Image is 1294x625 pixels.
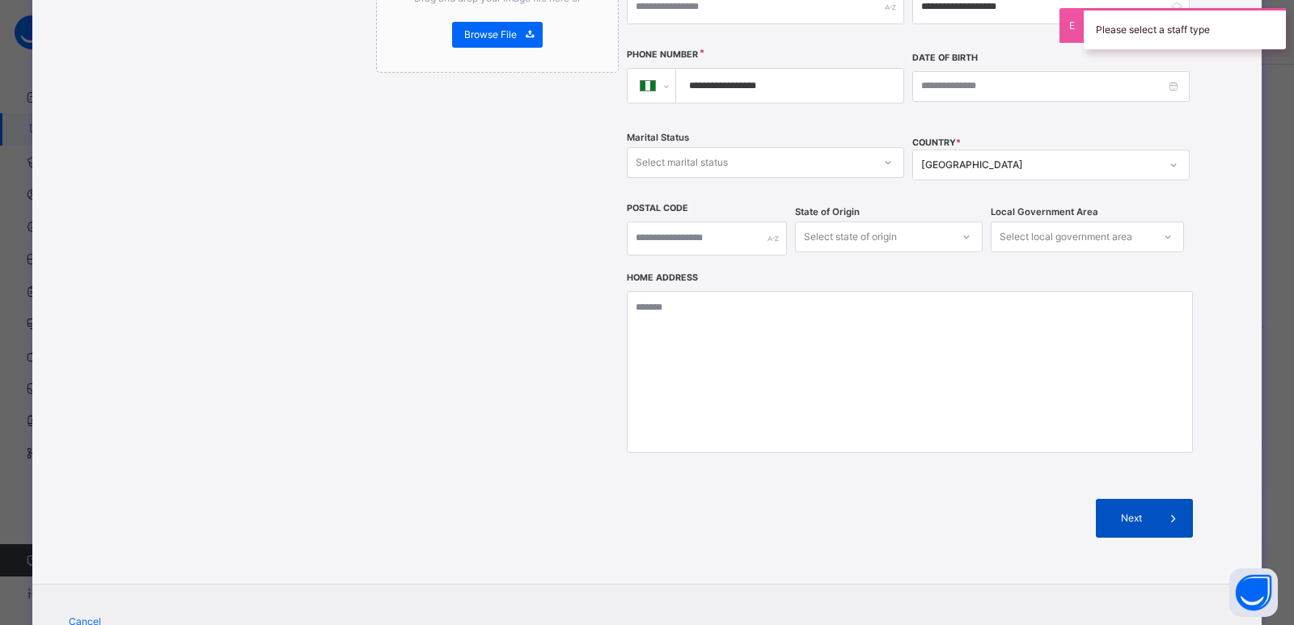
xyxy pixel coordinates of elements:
button: Open asap [1229,568,1278,617]
span: Next [1108,511,1154,526]
span: Marital Status [627,131,689,145]
span: COUNTRY [912,137,961,148]
label: Phone Number [627,49,698,61]
div: Select marital status [636,147,728,178]
span: Browse File [464,27,517,42]
label: Postal Code [627,202,688,215]
div: Select state of origin [804,222,897,252]
div: Select local government area [1000,222,1132,252]
label: Home Address [627,272,698,285]
div: [GEOGRAPHIC_DATA] [921,158,1160,172]
span: Local Government Area [991,205,1098,219]
label: Date of Birth [912,52,978,65]
span: State of Origin [795,205,860,219]
div: Please select a staff type [1084,8,1286,49]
